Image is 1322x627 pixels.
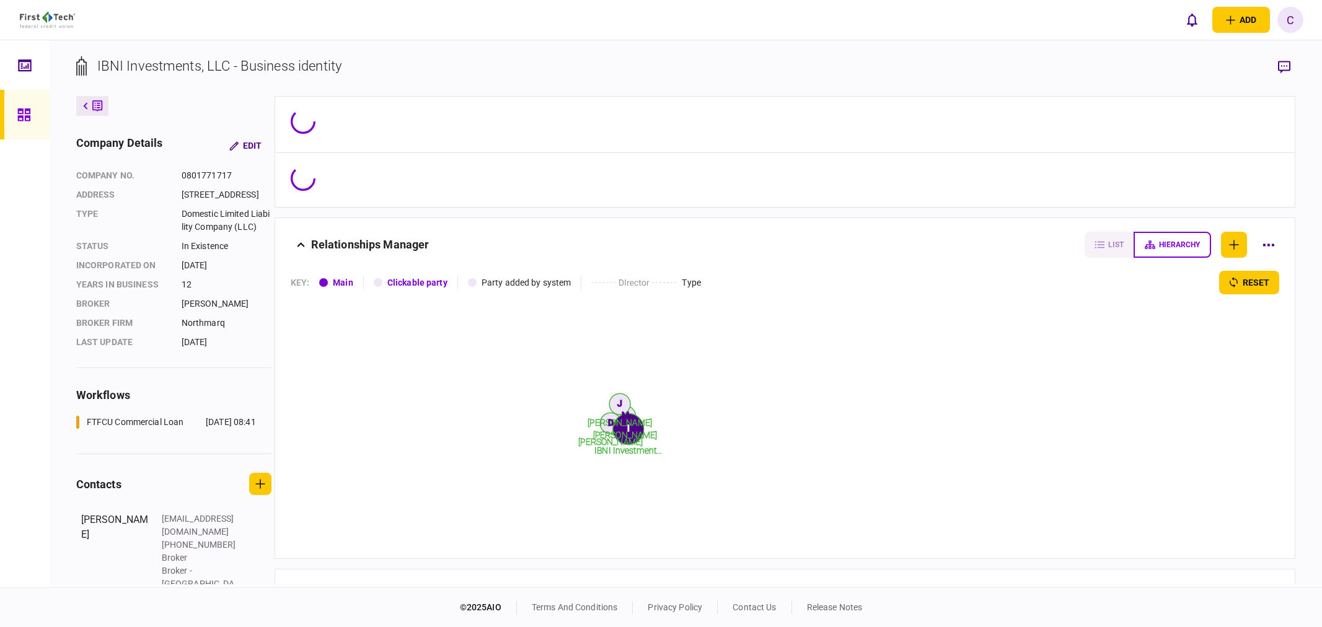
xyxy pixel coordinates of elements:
[311,232,430,258] div: Relationships Manager
[682,276,701,289] div: Type
[182,259,271,272] div: [DATE]
[76,208,169,234] div: Type
[76,134,163,157] div: company details
[1277,7,1303,33] button: C
[81,512,149,590] div: [PERSON_NAME]
[617,398,622,408] text: J
[1179,7,1205,33] button: open notifications list
[733,602,776,612] a: contact us
[593,430,658,440] tspan: [PERSON_NAME]
[622,411,629,421] text: M
[594,446,662,456] tspan: IBNI Investment...
[76,169,169,182] div: company no.
[333,276,353,289] div: Main
[182,278,271,291] div: 12
[182,297,271,310] div: [PERSON_NAME]
[807,602,863,612] a: release notes
[482,276,571,289] div: Party added by system
[76,297,169,310] div: Broker
[182,240,271,253] div: In Existence
[1212,7,1270,33] button: open adding identity options
[588,418,652,427] tspan: [PERSON_NAME]
[76,317,169,330] div: broker firm
[76,259,169,272] div: incorporated on
[1159,240,1200,249] span: hierarchy
[182,208,271,234] div: Domestic Limited Liability Company (LLC)
[182,188,271,201] div: [STREET_ADDRESS]
[532,602,618,612] a: terms and conditions
[1219,271,1279,294] button: reset
[291,276,310,289] div: KEY :
[608,418,614,427] text: D
[206,416,256,429] div: [DATE] 08:41
[97,56,342,76] div: IBNI Investments, LLC - Business identity
[76,336,169,349] div: last update
[76,278,169,291] div: years in business
[76,416,256,429] a: FTFCU Commercial Loan[DATE] 08:41
[1085,232,1134,258] button: list
[182,336,271,349] div: [DATE]
[1134,232,1211,258] button: hierarchy
[648,602,702,612] a: privacy policy
[162,564,242,590] div: Broker - [GEOGRAPHIC_DATA]
[182,317,271,330] div: Northmarq
[162,551,242,564] div: Broker
[627,423,630,433] text: I
[20,12,75,28] img: client company logo
[76,240,169,253] div: status
[1108,240,1124,249] span: list
[578,437,643,447] tspan: [PERSON_NAME]
[219,134,271,157] button: Edit
[162,538,242,551] div: [PHONE_NUMBER]
[76,387,271,403] div: workflows
[182,169,271,182] div: 0801771717
[460,601,517,614] div: © 2025 AIO
[387,276,447,289] div: Clickable party
[87,416,184,429] div: FTFCU Commercial Loan
[162,512,242,538] div: [EMAIL_ADDRESS][DOMAIN_NAME]
[76,476,121,493] div: contacts
[76,188,169,201] div: address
